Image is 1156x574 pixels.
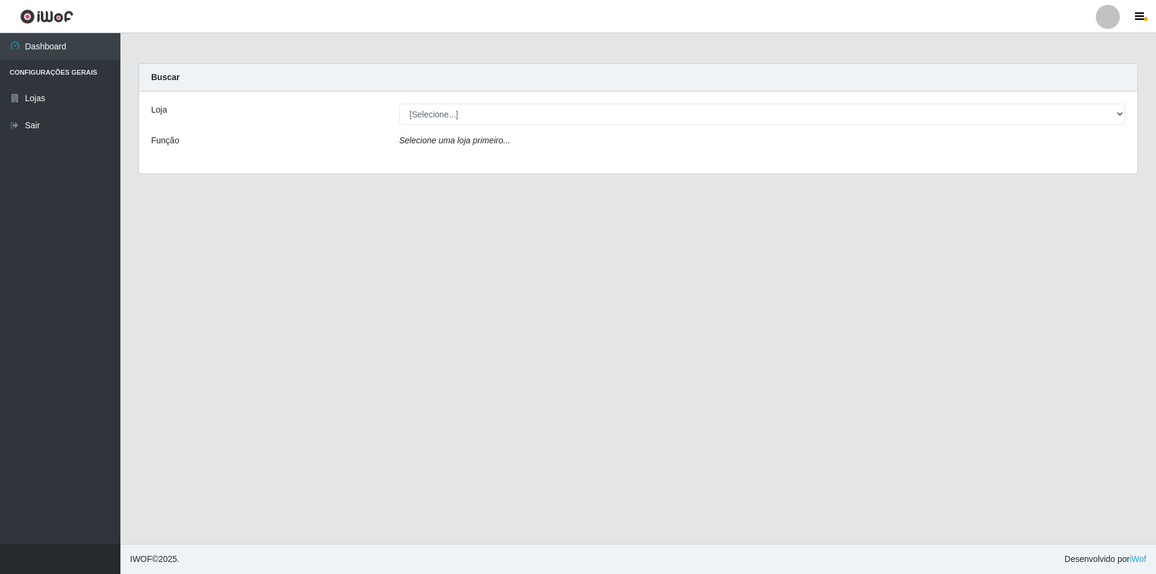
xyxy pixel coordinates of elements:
span: Desenvolvido por [1064,553,1146,566]
a: iWof [1130,554,1146,564]
label: Loja [151,104,167,116]
span: IWOF [130,554,152,564]
strong: Buscar [151,72,179,82]
img: CoreUI Logo [20,9,73,24]
label: Função [151,134,179,147]
i: Selecione uma loja primeiro... [399,136,510,145]
span: © 2025 . [130,553,179,566]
